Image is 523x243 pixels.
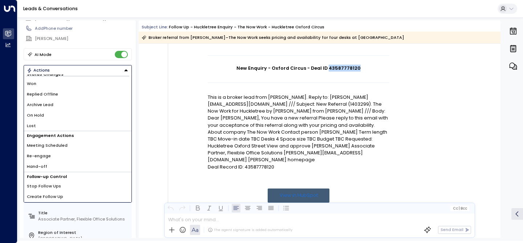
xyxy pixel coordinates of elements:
div: Follow up - Huckletree Enquiry - The Now Work - Huckletree Oxford Circus [169,24,324,30]
div: Button group with a nested menu [24,65,132,76]
span: Archive Lead [27,102,53,108]
span: Replied Offline [27,91,58,97]
div: Broker referral from [PERSON_NAME]–The Now Work seeks pricing and availability for four desks at ... [142,34,404,41]
div: Associate Partner, Flexible Office Solutions [38,216,129,222]
label: Title [38,210,129,216]
div: AI Mode [35,51,52,58]
label: Region of Interest [38,230,129,236]
button: Cc|Bcc [450,206,469,211]
p: This is a broker lead from [PERSON_NAME]. Reply to: [PERSON_NAME][EMAIL_ADDRESS][DOMAIN_NAME] ///... [208,94,389,163]
div: [PERSON_NAME] [35,36,131,42]
span: Lost [27,123,36,129]
span: | [459,206,460,210]
span: Subject Line: [142,24,168,30]
a: View in HubSpot [268,189,329,203]
p: Deal Record ID: 43587778120 [208,163,389,170]
div: The agent signature is added automatically [208,227,292,232]
span: Cc Bcc [453,206,467,210]
button: Actions [24,65,132,76]
div: Actions [27,68,50,73]
span: Re-engage [27,153,51,159]
button: Redo [178,204,187,212]
a: Leads & Conversations [23,5,78,12]
div: AddPhone number [35,25,131,32]
h1: New Enquiry - Oxford Circus - Deal ID 43587778120 [208,65,389,72]
div: [GEOGRAPHIC_DATA] [38,236,129,242]
span: On Hold [27,112,44,118]
span: Hand-off [27,163,47,170]
span: Won [27,81,36,87]
span: [PERSON_NAME][EMAIL_ADDRESS][DOMAIN_NAME] [35,16,139,21]
span: Meeting Scheduled [27,142,68,149]
span: Stop Follow Ups [27,183,61,189]
h1: Engagement Actions [24,131,131,140]
span: Create Follow Up [27,194,63,200]
h1: Follow-up Control [24,172,131,181]
h1: Status Changes [24,70,131,79]
button: Undo [166,204,175,212]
